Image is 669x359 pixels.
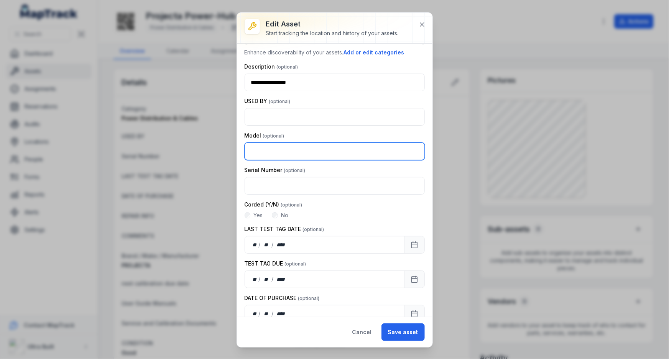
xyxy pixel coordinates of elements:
h3: Edit asset [266,19,399,30]
div: month, [261,310,271,318]
div: day, [251,241,259,249]
p: Enhance discoverability of your assets. [245,48,425,57]
button: Add or edit categories [344,48,405,57]
div: day, [251,275,259,283]
div: / [258,275,261,283]
label: TEST TAG DUE [245,260,306,267]
button: Calendar [404,270,425,288]
div: day, [251,310,259,318]
label: USED BY [245,97,291,105]
button: Calendar [404,305,425,323]
div: year, [274,310,288,318]
label: Serial Number [245,166,306,174]
div: year, [274,241,288,249]
div: / [258,241,261,249]
label: LAST TEST TAG DATE [245,225,324,233]
div: month, [261,275,271,283]
button: Save asset [381,323,425,341]
label: Yes [253,211,263,219]
div: year, [274,275,288,283]
div: / [271,275,274,283]
div: Start tracking the location and history of your assets. [266,30,399,37]
div: / [258,310,261,318]
label: Model [245,132,284,139]
label: Description [245,63,298,70]
button: Calendar [404,236,425,254]
button: Cancel [346,323,378,341]
div: month, [261,241,271,249]
div: / [271,241,274,249]
label: Corded (Y/N) [245,201,302,208]
label: No [281,211,288,219]
div: / [271,310,274,318]
label: DATE OF PURCHASE [245,294,320,302]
